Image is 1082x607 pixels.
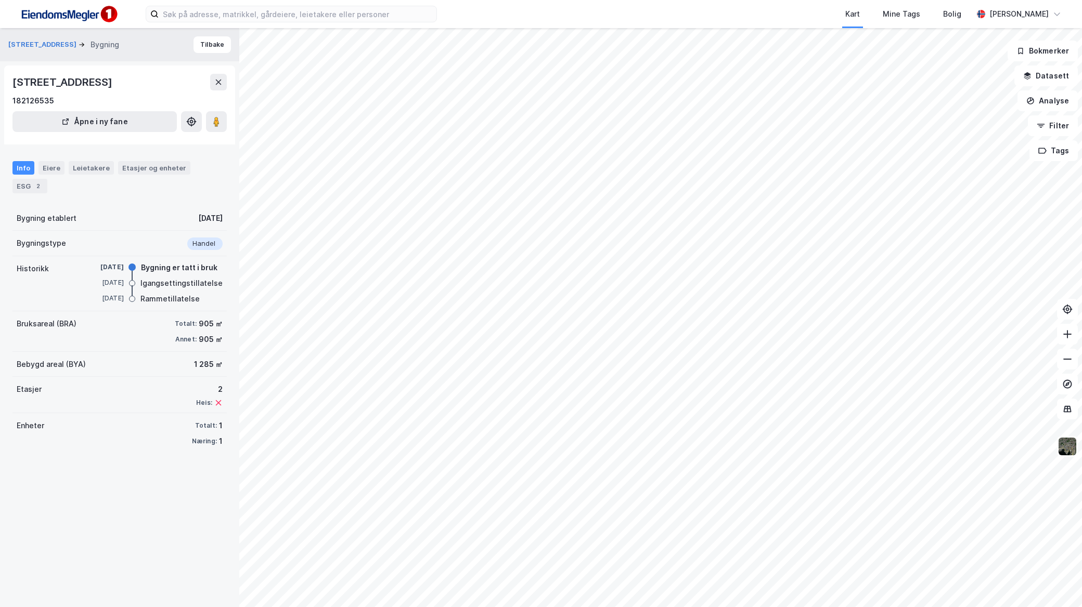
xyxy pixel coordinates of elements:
div: 1 285 ㎡ [194,358,223,371]
div: Kontrollprogram for chat [1030,557,1082,607]
iframe: Chat Widget [1030,557,1082,607]
div: Bruksareal (BRA) [17,318,76,330]
div: Totalt: [195,421,217,430]
div: [DATE] [82,262,124,272]
div: 2 [196,383,223,395]
div: Etasjer [17,383,42,395]
div: Totalt: [175,320,197,328]
div: Etasjer og enheter [122,163,186,173]
button: Åpne i ny fane [12,111,177,132]
div: 905 ㎡ [199,333,223,346]
div: [PERSON_NAME] [989,8,1049,20]
div: Bygning [91,38,119,51]
div: Info [12,161,34,175]
img: F4PB6Px+NJ5v8B7XTbfpPpyloAAAAASUVORK5CYII= [17,3,121,26]
button: Filter [1028,115,1078,136]
div: Mine Tags [883,8,920,20]
div: Næring: [192,437,217,445]
div: 1 [219,435,223,447]
img: 9k= [1058,437,1077,456]
button: Bokmerker [1008,41,1078,61]
div: [DATE] [82,278,124,287]
div: Annet: [175,335,197,344]
div: Bygning etablert [17,212,76,225]
div: Enheter [17,419,44,432]
div: [DATE] [82,294,124,303]
div: ESG [12,179,47,193]
div: 1 [219,419,223,432]
div: 2 [33,181,43,191]
div: Leietakere [69,161,114,175]
div: Igangsettingstillatelse [140,277,223,289]
div: 905 ㎡ [199,318,223,330]
div: Historikk [17,262,49,275]
div: Bebygd areal (BYA) [17,358,86,371]
div: Eiere [38,161,65,175]
div: Heis: [196,399,212,407]
div: 182126535 [12,95,54,107]
button: Tags [1029,140,1078,161]
div: Bygningstype [17,237,66,249]
button: Datasett [1014,65,1078,86]
div: [DATE] [198,212,223,225]
button: [STREET_ADDRESS] [8,39,79,50]
button: Analyse [1017,90,1078,111]
div: Kart [845,8,860,20]
div: [STREET_ADDRESS] [12,74,114,90]
button: Tilbake [194,36,231,53]
div: Rammetillatelse [140,293,200,305]
div: Bolig [943,8,961,20]
input: Søk på adresse, matrikkel, gårdeiere, leietakere eller personer [159,6,436,22]
div: Bygning er tatt i bruk [141,261,217,274]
